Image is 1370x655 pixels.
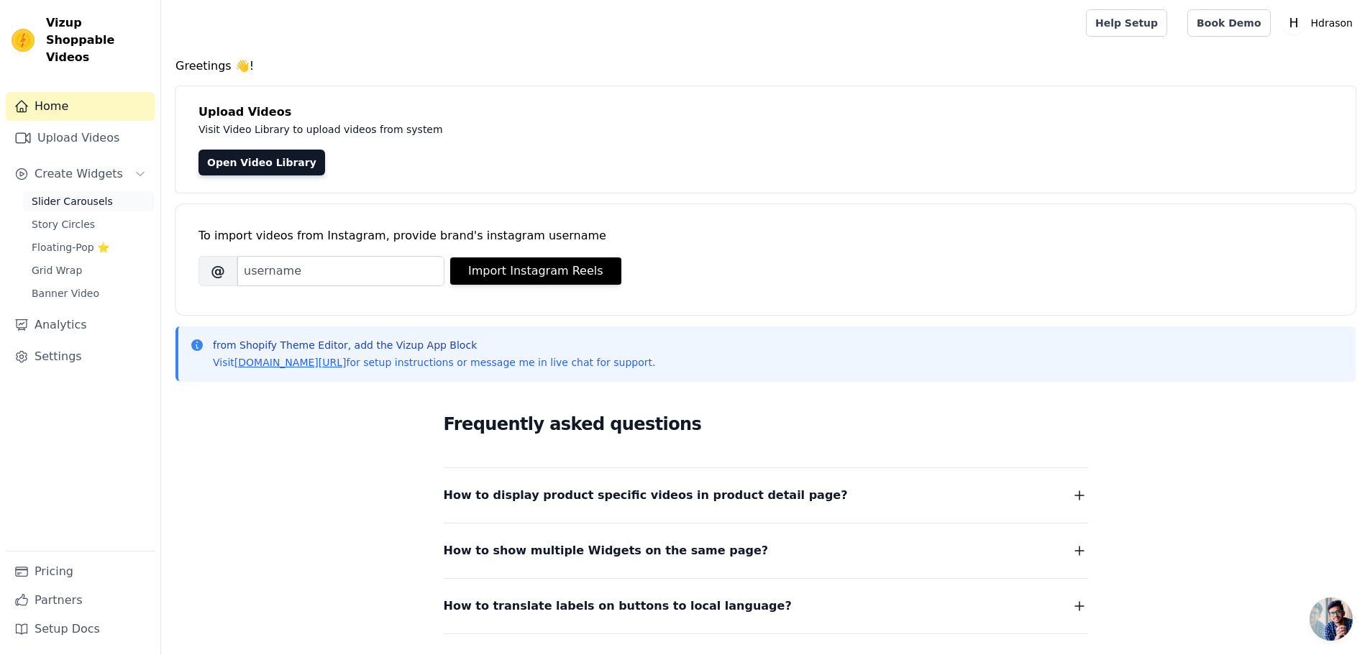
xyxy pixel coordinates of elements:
p: from Shopify Theme Editor, add the Vizup App Block [213,338,655,352]
h4: Greetings 👋! [175,58,1356,75]
a: Grid Wrap [23,260,155,280]
a: Help Setup [1086,9,1167,37]
div: To import videos from Instagram, provide brand's instagram username [198,227,1333,244]
a: Slider Carousels [23,191,155,211]
img: Vizup [12,29,35,52]
p: Hdrason [1305,10,1358,36]
span: Vizup Shoppable Videos [46,14,149,66]
a: Partners [6,586,155,615]
button: How to show multiple Widgets on the same page? [444,541,1088,561]
span: Slider Carousels [32,194,113,209]
a: Floating-Pop ⭐ [23,237,155,257]
span: How to translate labels on buttons to local language? [444,596,792,616]
input: username [237,256,444,286]
a: Banner Video [23,283,155,303]
a: Story Circles [23,214,155,234]
text: H [1289,16,1298,30]
a: Setup Docs [6,615,155,643]
span: Grid Wrap [32,263,82,278]
a: Book Demo [1187,9,1270,37]
a: [DOMAIN_NAME][URL] [234,357,347,368]
span: Floating-Pop ⭐ [32,240,109,255]
button: H Hdrason [1282,10,1358,36]
span: Banner Video [32,286,99,301]
h4: Upload Videos [198,104,1333,121]
a: Settings [6,342,155,371]
a: Home [6,92,155,121]
a: 开放式聊天 [1310,597,1353,641]
a: Pricing [6,557,155,586]
a: Upload Videos [6,124,155,152]
span: Create Widgets [35,165,123,183]
span: How to display product specific videos in product detail page? [444,485,848,505]
h2: Frequently asked questions [444,410,1088,439]
button: How to translate labels on buttons to local language? [444,596,1088,616]
button: How to display product specific videos in product detail page? [444,485,1088,505]
span: How to show multiple Widgets on the same page? [444,541,769,561]
a: Open Video Library [198,150,325,175]
button: Import Instagram Reels [450,257,621,285]
span: Story Circles [32,217,95,232]
p: Visit Video Library to upload videos from system [198,121,843,138]
button: Create Widgets [6,160,155,188]
a: Analytics [6,311,155,339]
p: Visit for setup instructions or message me in live chat for support. [213,355,655,370]
span: @ [198,256,237,286]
